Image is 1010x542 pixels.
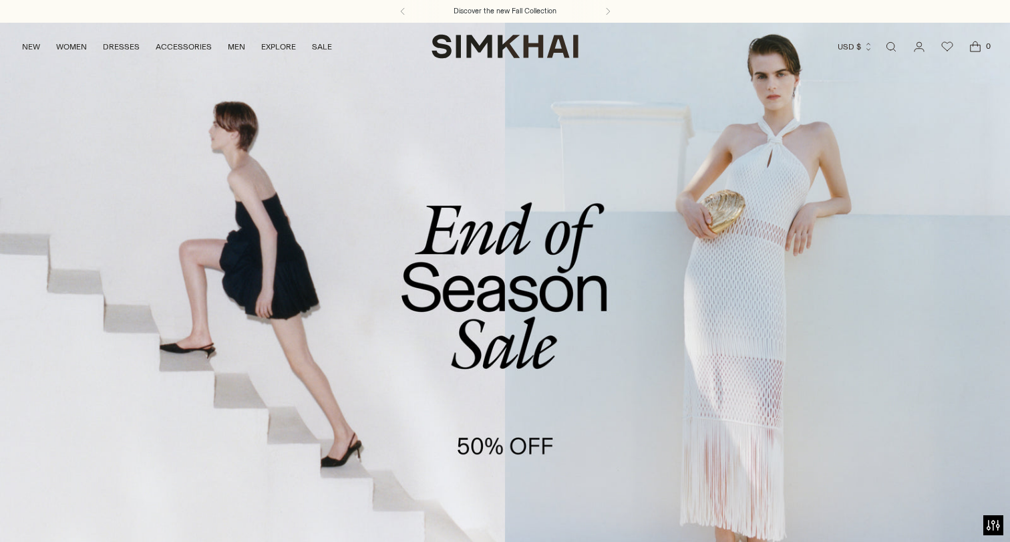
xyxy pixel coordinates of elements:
[878,33,904,60] a: Open search modal
[454,6,556,17] a: Discover the new Fall Collection
[934,33,961,60] a: Wishlist
[312,32,332,61] a: SALE
[228,32,245,61] a: MEN
[962,33,989,60] a: Open cart modal
[22,32,40,61] a: NEW
[156,32,212,61] a: ACCESSORIES
[432,33,578,59] a: SIMKHAI
[982,40,994,52] span: 0
[261,32,296,61] a: EXPLORE
[56,32,87,61] a: WOMEN
[838,32,873,61] button: USD $
[103,32,140,61] a: DRESSES
[906,33,933,60] a: Go to the account page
